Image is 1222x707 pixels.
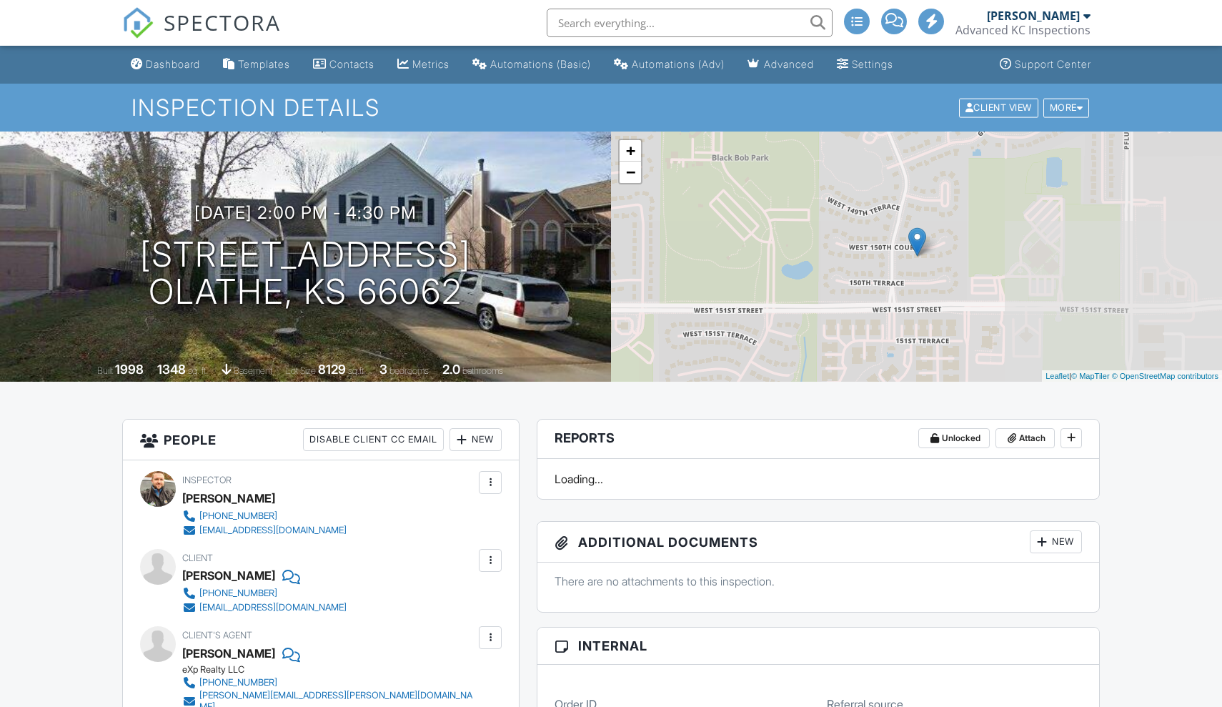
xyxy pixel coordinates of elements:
[182,509,347,523] a: [PHONE_NUMBER]
[199,677,277,688] div: [PHONE_NUMBER]
[467,51,597,78] a: Automations (Basic)
[182,643,275,664] a: [PERSON_NAME]
[1030,530,1082,553] div: New
[303,428,444,451] div: Disable Client CC Email
[199,602,347,613] div: [EMAIL_ADDRESS][DOMAIN_NAME]
[182,523,347,538] a: [EMAIL_ADDRESS][DOMAIN_NAME]
[182,488,275,509] div: [PERSON_NAME]
[194,203,417,222] h3: [DATE] 2:00 pm - 4:30 pm
[379,362,387,377] div: 3
[392,51,455,78] a: Metrics
[199,525,347,536] div: [EMAIL_ADDRESS][DOMAIN_NAME]
[182,630,252,641] span: Client's Agent
[199,510,277,522] div: [PHONE_NUMBER]
[131,95,1091,120] h1: Inspection Details
[987,9,1080,23] div: [PERSON_NAME]
[412,58,449,70] div: Metrics
[490,58,591,70] div: Automations (Basic)
[449,428,502,451] div: New
[620,162,641,183] a: Zoom out
[742,51,820,78] a: Advanced
[182,553,213,563] span: Client
[831,51,899,78] a: Settings
[632,58,725,70] div: Automations (Adv)
[462,365,503,376] span: bathrooms
[348,365,366,376] span: sq.ft.
[955,23,1091,37] div: Advanced KC Inspections
[125,51,206,78] a: Dashboard
[1015,58,1091,70] div: Support Center
[537,628,1099,665] h3: Internal
[182,586,347,600] a: [PHONE_NUMBER]
[764,58,814,70] div: Advanced
[238,58,290,70] div: Templates
[852,58,893,70] div: Settings
[555,573,1082,589] p: There are no attachments to this inspection.
[182,475,232,485] span: Inspector
[389,365,429,376] span: bedrooms
[157,362,186,377] div: 1348
[442,362,460,377] div: 2.0
[182,565,275,586] div: [PERSON_NAME]
[329,58,374,70] div: Contacts
[188,365,208,376] span: sq. ft.
[547,9,833,37] input: Search everything...
[182,600,347,615] a: [EMAIL_ADDRESS][DOMAIN_NAME]
[115,362,144,377] div: 1998
[182,676,475,690] a: [PHONE_NUMBER]
[1112,372,1218,380] a: © OpenStreetMap contributors
[164,7,281,37] span: SPECTORA
[140,236,471,312] h1: [STREET_ADDRESS] Olathe, KS 66062
[958,102,1042,112] a: Client View
[318,362,346,377] div: 8129
[234,365,272,376] span: basement
[1042,370,1222,382] div: |
[122,7,154,39] img: The Best Home Inspection Software - Spectora
[122,19,281,49] a: SPECTORA
[286,365,316,376] span: Lot Size
[1043,98,1090,117] div: More
[217,51,296,78] a: Templates
[1071,372,1110,380] a: © MapTiler
[994,51,1097,78] a: Support Center
[97,365,113,376] span: Built
[608,51,730,78] a: Automations (Advanced)
[199,588,277,599] div: [PHONE_NUMBER]
[182,664,487,676] div: eXp Realty LLC
[123,420,519,460] h3: People
[307,51,380,78] a: Contacts
[959,98,1038,117] div: Client View
[537,522,1099,563] h3: Additional Documents
[620,140,641,162] a: Zoom in
[1045,372,1069,380] a: Leaflet
[146,58,200,70] div: Dashboard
